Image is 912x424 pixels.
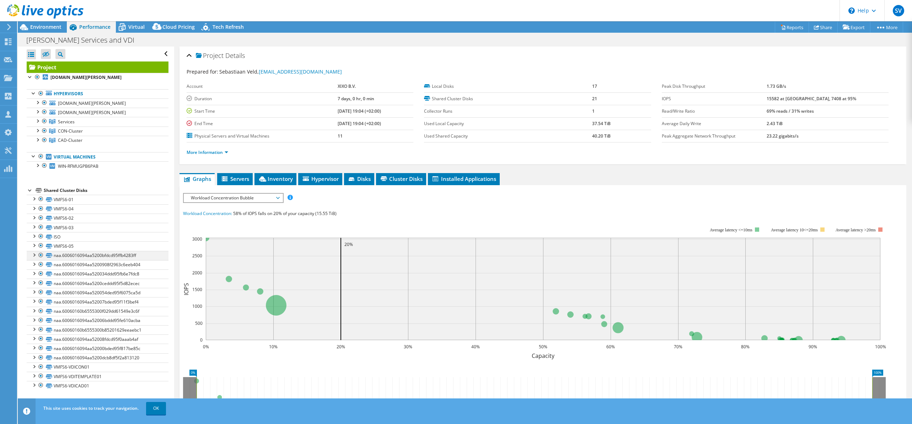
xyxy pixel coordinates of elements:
span: Sebastiaan Veld, [219,68,342,75]
a: naa.6006016094aa52007bded95f11f3bef4 [27,297,168,306]
b: [DATE] 19:04 (+02:00) [338,120,381,127]
a: WIN-RFMUGPB6PAB [27,161,168,171]
a: [DOMAIN_NAME][PERSON_NAME] [27,73,168,82]
span: Workload Concentration: [183,210,232,216]
span: WIN-RFMUGPB6PAB [58,163,98,169]
a: naa.6006016094aa52000bded95f817be85c [27,344,168,353]
a: [DOMAIN_NAME][PERSON_NAME] [27,108,168,117]
b: 11 [338,133,343,139]
a: OK [146,402,166,415]
a: VMFS6-05 [27,241,168,251]
b: 69% reads / 31% writes [767,108,814,114]
a: Share [809,22,838,33]
span: Servers [221,175,249,182]
b: 37.54 TiB [592,120,611,127]
a: Project [27,61,168,73]
span: CAD-Cluster [58,137,82,143]
a: naa.6006016094aa52008fdcd95f0aaab4af [27,334,168,344]
span: Installed Applications [431,175,496,182]
label: Local Disks [424,83,592,90]
a: VMFS6-VDICAD01 [27,381,168,390]
a: VMFS6-04 [27,204,168,214]
b: 40.20 TiB [592,133,611,139]
text: 50% [539,344,547,350]
span: Inventory [258,175,293,182]
span: Disks [348,175,371,182]
text: 2500 [192,253,202,259]
a: naa.60060160b6555300f029dd61549e3c6f [27,307,168,316]
tspan: Average latency 10<=20ms [771,227,818,232]
text: 60% [606,344,615,350]
label: Collector Runs [424,108,592,115]
text: 10% [269,344,278,350]
span: Cloud Pricing [162,23,195,30]
label: Duration [187,95,338,102]
span: Performance [79,23,111,30]
a: CAD-Cluster [27,136,168,145]
a: naa.6006016094aa5200908f2963c6eeb404 [27,260,168,269]
text: 100% [875,344,886,350]
a: [EMAIL_ADDRESS][DOMAIN_NAME] [259,68,342,75]
a: [DOMAIN_NAME][PERSON_NAME] [27,98,168,108]
span: Environment [30,23,61,30]
a: Virtual Machines [27,152,168,161]
label: Account [187,83,338,90]
text: 2000 [192,270,202,276]
a: naa.6006016094aa52006bddd95fe610acba [27,316,168,325]
text: 3000 [192,236,202,242]
label: Physical Servers and Virtual Machines [187,133,338,140]
text: 0 [200,337,203,343]
text: Average latency >20ms [836,227,876,232]
a: Export [837,22,870,33]
text: 90% [809,344,817,350]
span: Cluster Disks [380,175,423,182]
text: IOPS [182,283,190,295]
label: Used Local Capacity [424,120,592,127]
span: 58% of IOPS falls on 20% of your capacity (15.55 TiB) [233,210,337,216]
span: [DOMAIN_NAME][PERSON_NAME] [58,109,126,116]
span: Virtual [128,23,145,30]
label: Read/Write Ratio [662,108,767,115]
span: Graphs [183,175,211,182]
span: Hypervisor [302,175,339,182]
div: Shared Cluster Disks [44,186,168,195]
label: Shared Cluster Disks [424,95,592,102]
label: Average Daily Write [662,120,767,127]
a: naa.6006016094aa5200ceddd95f5d82ecec [27,279,168,288]
span: Tech Refresh [213,23,244,30]
a: More [870,22,903,33]
label: Peak Disk Throughput [662,83,767,90]
text: 70% [674,344,682,350]
a: naa.6006016094aa5200dcb8df5f2a813120 [27,353,168,363]
text: 30% [404,344,412,350]
tspan: Average latency <=10ms [710,227,752,232]
b: [DOMAIN_NAME][PERSON_NAME] [50,74,122,80]
label: Prepared for: [187,68,218,75]
a: VMFS6-01 [27,195,168,204]
b: 21 [592,96,597,102]
a: naa.6006016094aa5200bfdcd95ffb4283ff [27,251,168,260]
b: XIXO B.V. [338,83,356,89]
span: This site uses cookies to track your navigation. [43,405,139,411]
label: Peak Aggregate Network Throughput [662,133,767,140]
span: CON-Cluster [58,128,83,134]
text: 0% [203,344,209,350]
b: 1.73 GB/s [767,83,786,89]
span: Project [196,52,224,59]
svg: \n [848,7,855,14]
a: VMFS6-02 [27,214,168,223]
text: 20% [337,344,345,350]
a: Reports [775,22,809,33]
b: 7 days, 0 hr, 0 min [338,96,374,102]
text: 1500 [192,286,202,292]
text: 500 [195,320,203,326]
h1: [PERSON_NAME] Services and VDI [23,36,145,44]
a: CON-Cluster [27,127,168,136]
text: 40% [471,344,480,350]
a: VMFS6-VDITEMPLATE01 [27,372,168,381]
span: Details [225,51,245,60]
a: Hypervisors [27,89,168,98]
span: SV [893,5,904,16]
a: naa.6006016094aa520054ded95f6075ca5d [27,288,168,297]
span: [DOMAIN_NAME][PERSON_NAME] [58,100,126,106]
